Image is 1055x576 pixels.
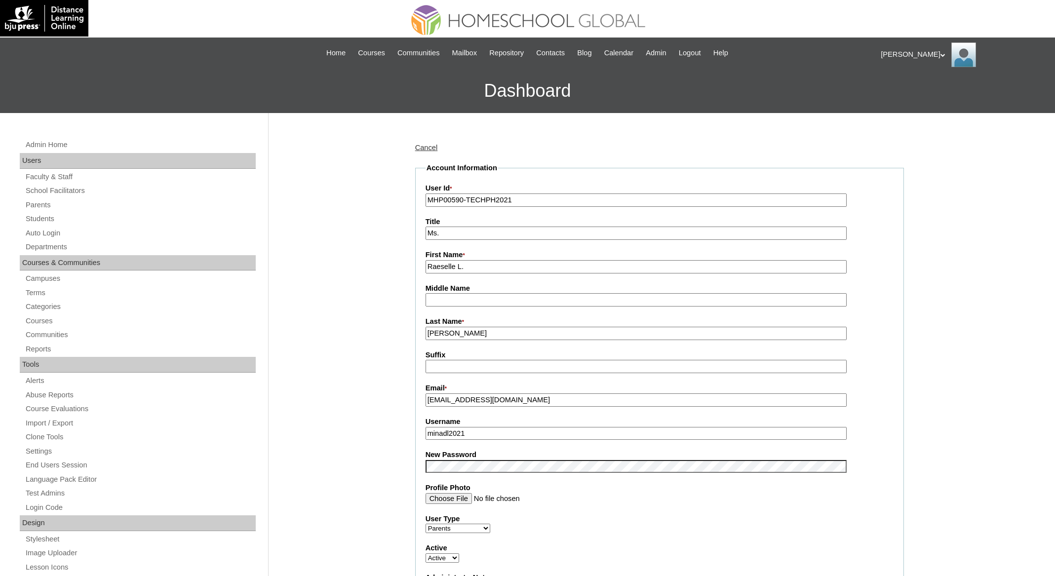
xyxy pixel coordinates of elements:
[426,543,894,553] label: Active
[531,47,570,59] a: Contacts
[25,533,256,545] a: Stylesheet
[25,213,256,225] a: Students
[426,163,498,173] legend: Account Information
[881,42,1045,67] div: [PERSON_NAME]
[25,403,256,415] a: Course Evaluations
[951,42,976,67] img: Ariane Ebuen
[321,47,351,59] a: Home
[426,183,894,194] label: User Id
[25,547,256,559] a: Image Uploader
[25,329,256,341] a: Communities
[25,171,256,183] a: Faculty & Staff
[397,47,440,59] span: Communities
[358,47,385,59] span: Courses
[572,47,596,59] a: Blog
[415,144,438,152] a: Cancel
[392,47,445,59] a: Communities
[426,450,894,460] label: New Password
[25,431,256,443] a: Clone Tools
[426,417,894,427] label: Username
[426,316,894,327] label: Last Name
[599,47,638,59] a: Calendar
[674,47,706,59] a: Logout
[25,375,256,387] a: Alerts
[5,5,83,32] img: logo-white.png
[25,139,256,151] a: Admin Home
[484,47,529,59] a: Repository
[577,47,591,59] span: Blog
[353,47,390,59] a: Courses
[25,227,256,239] a: Auto Login
[452,47,477,59] span: Mailbox
[489,47,524,59] span: Repository
[713,47,728,59] span: Help
[679,47,701,59] span: Logout
[25,315,256,327] a: Courses
[426,250,894,261] label: First Name
[536,47,565,59] span: Contacts
[25,445,256,458] a: Settings
[447,47,482,59] a: Mailbox
[646,47,666,59] span: Admin
[5,69,1050,113] h3: Dashboard
[326,47,346,59] span: Home
[25,417,256,429] a: Import / Export
[25,185,256,197] a: School Facilitators
[426,514,894,524] label: User Type
[25,272,256,285] a: Campuses
[25,389,256,401] a: Abuse Reports
[25,487,256,499] a: Test Admins
[426,350,894,360] label: Suffix
[604,47,633,59] span: Calendar
[25,459,256,471] a: End Users Session
[25,241,256,253] a: Departments
[25,561,256,574] a: Lesson Icons
[426,283,894,294] label: Middle Name
[641,47,671,59] a: Admin
[20,255,256,271] div: Courses & Communities
[20,357,256,373] div: Tools
[426,217,894,227] label: Title
[25,199,256,211] a: Parents
[25,343,256,355] a: Reports
[708,47,733,59] a: Help
[20,515,256,531] div: Design
[25,301,256,313] a: Categories
[426,483,894,493] label: Profile Photo
[25,501,256,514] a: Login Code
[25,287,256,299] a: Terms
[20,153,256,169] div: Users
[25,473,256,486] a: Language Pack Editor
[426,383,894,394] label: Email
